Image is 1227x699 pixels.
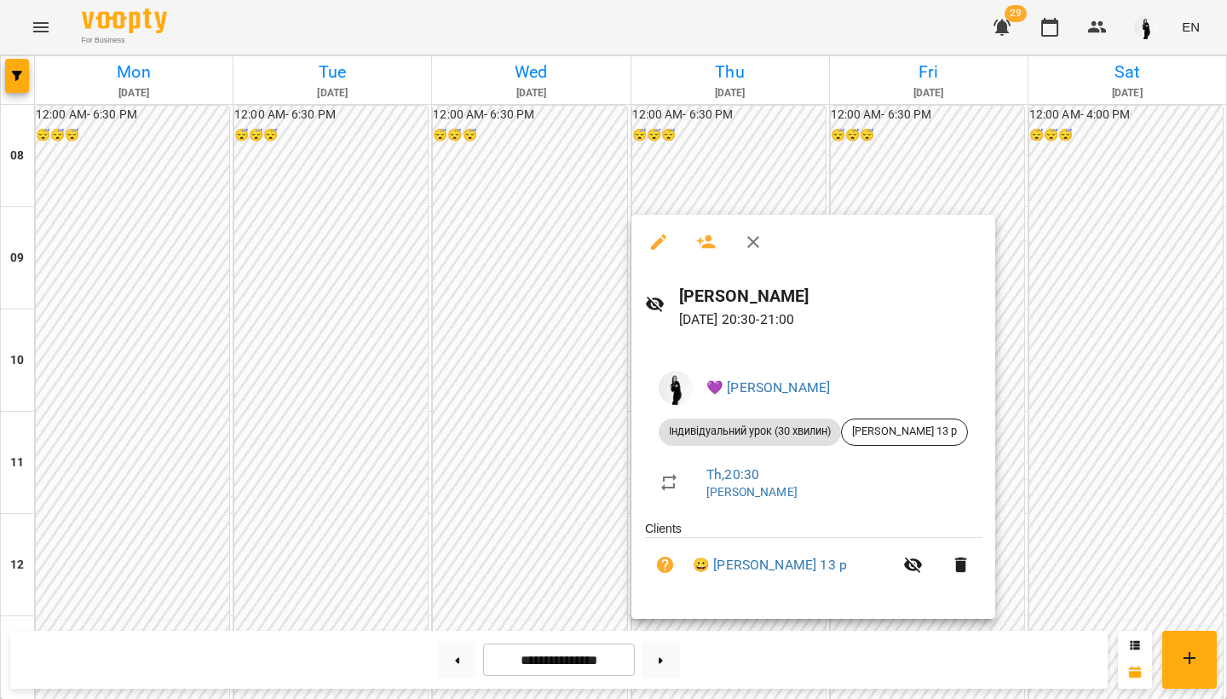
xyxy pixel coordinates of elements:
[645,520,982,599] ul: Clients
[841,419,968,446] div: [PERSON_NAME] 13 р
[706,379,830,396] a: 💜 [PERSON_NAME]
[842,424,967,439] span: [PERSON_NAME] 13 р
[706,485,798,499] a: [PERSON_NAME]
[659,424,841,439] span: Індивідуальний урок (30 хвилин)
[679,283,982,309] h6: [PERSON_NAME]
[679,309,982,330] p: [DATE] 20:30 - 21:00
[706,466,759,482] a: Th , 20:30
[645,545,686,586] button: Unpaid. Bill the attendance?
[659,371,693,405] img: 041a4b37e20a8ced1a9815ab83a76d22.jpeg
[693,555,847,575] a: 😀 [PERSON_NAME] 13 р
